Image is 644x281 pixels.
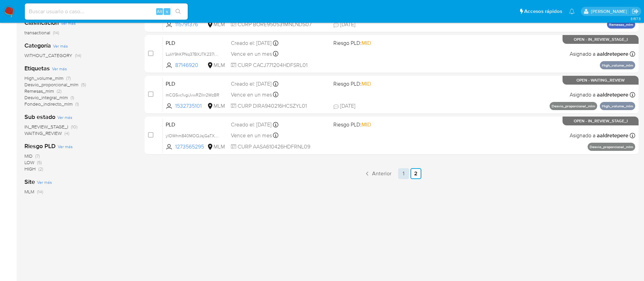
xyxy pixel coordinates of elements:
span: 3.157.3 [630,16,641,21]
span: s [166,8,168,15]
p: alicia.aldreteperez@mercadolibre.com.mx [591,8,629,15]
span: Accesos rápidos [524,8,562,15]
button: search-icon [171,7,185,16]
a: Salir [632,8,639,15]
span: Alt [157,8,162,15]
a: Notificaciones [569,8,575,14]
input: Buscar usuario o caso... [25,7,188,16]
